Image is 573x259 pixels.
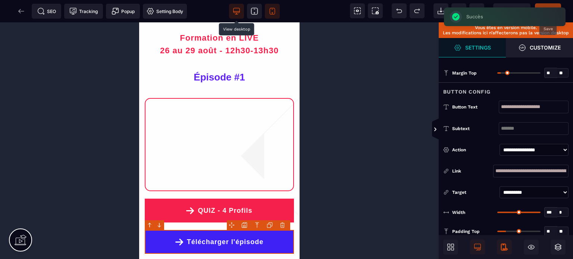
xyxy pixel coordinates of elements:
[452,103,499,111] div: Button Text
[493,3,530,18] span: Preview
[442,30,569,35] p: Les modifications ici n’affecterons pas la version desktop
[443,189,497,196] div: Target
[69,7,98,15] span: Tracking
[6,176,155,200] button: QUIZ - 4 Profils
[452,70,477,76] span: Margin Top
[470,240,485,255] span: Desktop Only
[6,43,155,67] h1: Épisode #1
[530,45,561,50] strong: Customize
[4,6,157,34] h1: Formation en LIVE 26 au 29 août - 12h30-13h30
[147,7,183,15] span: Setting Body
[6,208,155,231] button: Télécharger l'épisode
[112,7,135,15] span: Popup
[350,3,365,18] span: View components
[452,125,499,132] div: Subtext
[452,146,497,154] div: Action
[37,7,56,15] span: SEO
[439,82,573,96] div: Button Config
[524,240,539,255] span: Hide/Show Block
[465,45,491,50] strong: Settings
[443,240,458,255] span: Open Blocks
[452,228,480,234] span: Padding Top
[368,3,383,18] span: Screenshot
[452,209,465,215] span: Width
[439,38,506,57] span: Settings
[506,38,573,57] span: Open Style Manager
[442,25,569,30] p: Vous êtes en version mobile.
[443,167,493,175] div: Link
[551,240,566,255] span: Open Layers
[497,240,512,255] span: Mobile Only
